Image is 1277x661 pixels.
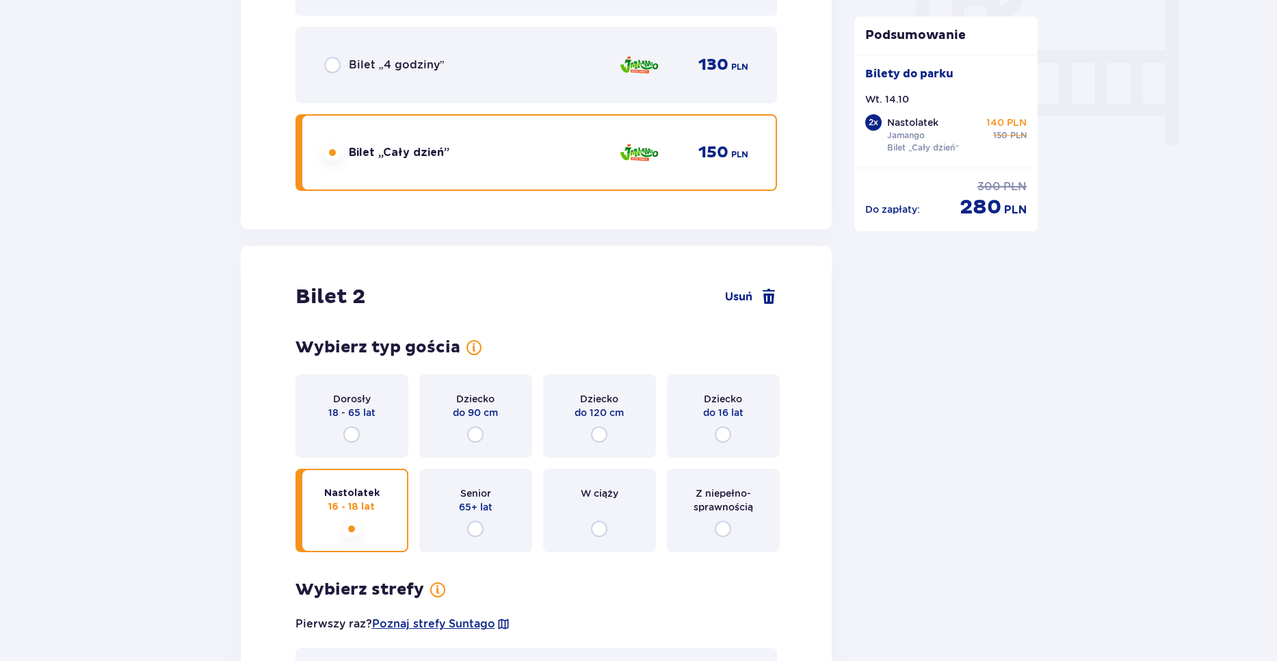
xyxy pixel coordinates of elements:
span: Senior [460,487,491,500]
span: Usuń [725,289,752,304]
span: Dziecko [456,392,495,406]
span: Dorosły [333,392,371,406]
span: PLN [731,61,748,73]
p: Do zapłaty : [865,203,920,216]
div: 2 x [865,114,882,131]
p: Wt. 14.10 [865,92,909,106]
h2: Bilet 2 [295,284,365,310]
p: Bilety do parku [865,66,953,81]
p: Nastolatek [887,116,938,129]
a: Poznaj strefy Suntago [372,617,495,632]
img: Jamango [619,51,659,79]
p: Podsumowanie [854,27,1038,44]
span: do 120 cm [575,406,624,419]
span: 300 [977,179,1001,194]
h3: Wybierz typ gościa [295,337,460,358]
span: PLN [1004,203,1027,218]
span: Bilet „4 godziny” [349,57,445,73]
span: W ciąży [581,487,618,500]
span: Bilet „Cały dzień” [349,145,449,160]
span: 16 - 18 lat [328,500,375,514]
a: Usuń [725,289,777,305]
p: Pierwszy raz? [295,617,510,632]
h3: Wybierz strefy [295,580,424,600]
span: Nastolatek [324,487,380,500]
span: 150 [698,142,728,163]
p: 140 PLN [986,116,1027,129]
p: Jamango [887,129,925,142]
img: Jamango [619,138,659,167]
span: 150 [993,129,1008,142]
p: Bilet „Cały dzień” [887,142,959,154]
span: 65+ lat [459,500,492,514]
span: 280 [960,194,1001,220]
span: 130 [698,55,728,75]
span: do 90 cm [453,406,498,419]
span: Dziecko [580,392,618,406]
span: do 16 lat [703,406,743,419]
span: Z niepełno­sprawnością [679,487,767,514]
span: PLN [731,148,748,161]
span: Dziecko [704,392,742,406]
span: 18 - 65 lat [328,406,376,419]
span: PLN [1010,129,1027,142]
span: PLN [1003,179,1027,194]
